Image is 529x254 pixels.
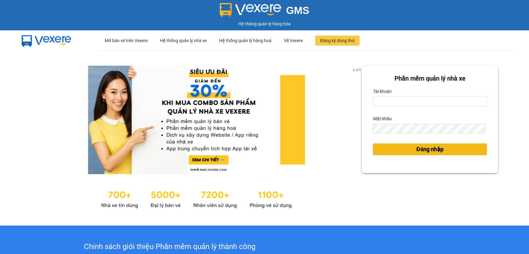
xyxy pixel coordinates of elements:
button: previous slide / item [31,66,40,174]
button: Đăng nhập [373,143,487,155]
img: logo 2 [220,3,281,17]
div: Phần mềm quản lý nhà xe [373,74,487,83]
a: GMS [220,9,309,14]
span: GMS [286,5,309,16]
label: Mật khẩu [373,114,391,124]
div: Hệ thống quản lý hàng hóa [2,20,527,27]
div: Về Vexere [284,31,303,50]
p: 2 of 3 [351,66,362,74]
div: Mở bán vé trên Vexere [105,31,148,50]
span: Đăng ký dùng thử [320,37,355,44]
li: slide item 2 [195,167,198,169]
img: mbUUG5Q.png [15,30,77,51]
div: Hệ thống quản lý hàng hoá [219,31,271,50]
button: Đăng ký dùng thử [315,36,359,46]
input: Tài khoản [373,96,487,106]
label: Tài khoản [373,86,391,96]
div: Hệ thống quản lý nhà xe [160,31,207,50]
button: next slide / item [353,66,362,174]
li: slide item 1 [188,167,190,169]
li: slide item 3 [203,167,205,169]
div: Chính sách giới thiệu Phần mềm quản lý thành công [37,241,302,253]
input: Mật khẩu [373,124,485,134]
span: Đăng nhập [416,145,443,154]
img: Statistics.png [101,186,292,210]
